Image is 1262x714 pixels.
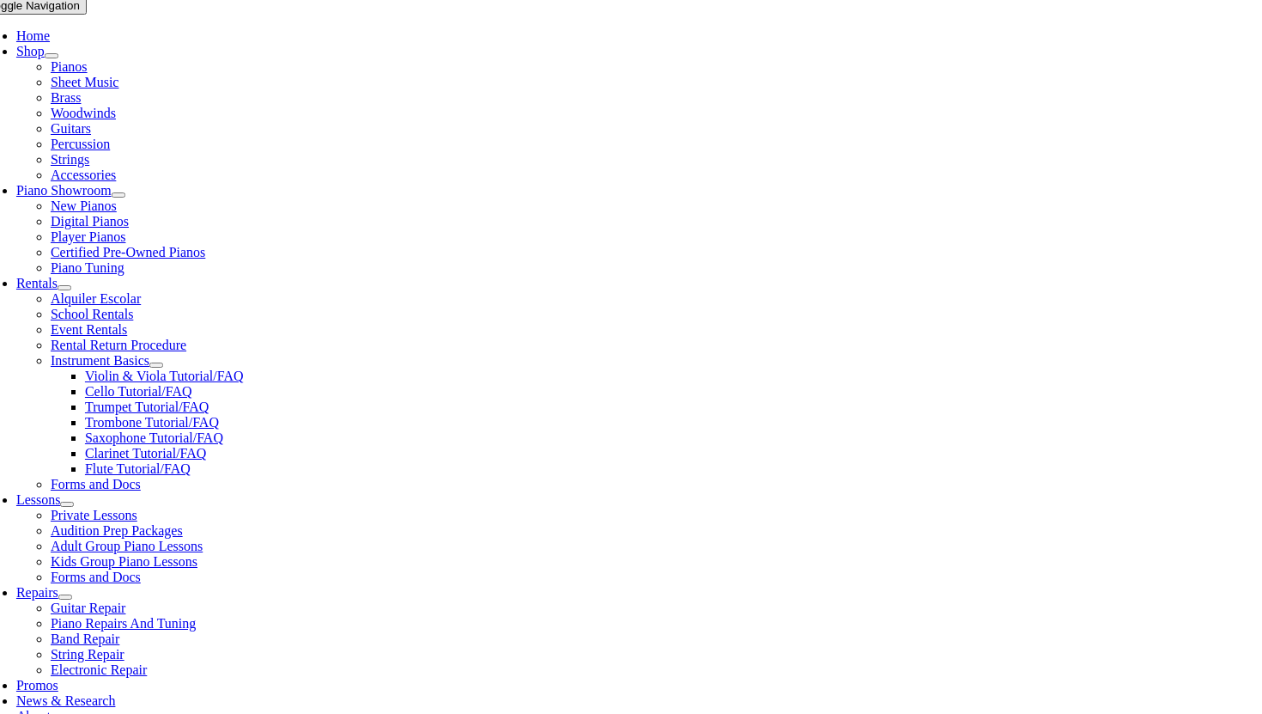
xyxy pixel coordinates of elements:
button: Open submenu of Repairs [58,595,72,600]
button: Open submenu of Instrument Basics [149,363,163,368]
a: Piano Showroom [16,183,112,198]
a: Band Repair [51,632,119,646]
a: Shop [16,44,45,58]
a: School Rentals [51,307,133,321]
button: Open submenu of Shop [45,53,58,58]
a: String Repair [51,647,124,662]
a: Electronic Repair [51,662,147,677]
a: Home [16,28,50,43]
button: Open submenu of Piano Showroom [112,192,125,198]
a: Clarinet Tutorial/FAQ [85,446,207,461]
a: Woodwinds [51,106,116,120]
a: Saxophone Tutorial/FAQ [85,430,223,445]
a: Kids Group Piano Lessons [51,554,197,569]
a: Accessories [51,168,116,182]
a: Rental Return Procedure [51,338,186,352]
a: Flute Tutorial/FAQ [85,461,191,476]
button: Open submenu of Lessons [60,502,74,507]
a: Rentals [16,276,58,290]
a: Audition Prep Packages [51,523,183,538]
a: Promos [16,678,58,693]
a: New Pianos [51,198,117,213]
a: Piano Tuning [51,260,124,275]
a: News & Research [16,693,116,708]
a: Adult Group Piano Lessons [51,539,203,553]
a: Guitar Repair [51,601,126,615]
a: Guitars [51,121,91,136]
a: Lessons [16,492,61,507]
a: Trombone Tutorial/FAQ [85,415,219,430]
a: Trumpet Tutorial/FAQ [85,400,209,414]
a: Pianos [51,59,88,74]
button: Open submenu of Rentals [58,285,71,290]
a: Sheet Music [51,75,119,89]
a: Instrument Basics [51,353,149,368]
a: Certified Pre-Owned Pianos [51,245,205,259]
a: Event Rentals [51,322,127,337]
a: Piano Repairs And Tuning [51,616,196,631]
a: Alquiler Escolar [51,291,141,306]
a: Private Lessons [51,508,137,522]
a: Cello Tutorial/FAQ [85,384,192,399]
a: Forms and Docs [51,570,141,584]
a: Repairs [16,585,58,600]
a: Brass [51,90,82,105]
a: Forms and Docs [51,477,141,491]
a: Strings [51,152,89,167]
a: Digital Pianos [51,214,129,229]
a: Percussion [51,137,110,151]
a: Violin & Viola Tutorial/FAQ [85,369,244,383]
a: Player Pianos [51,229,126,244]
